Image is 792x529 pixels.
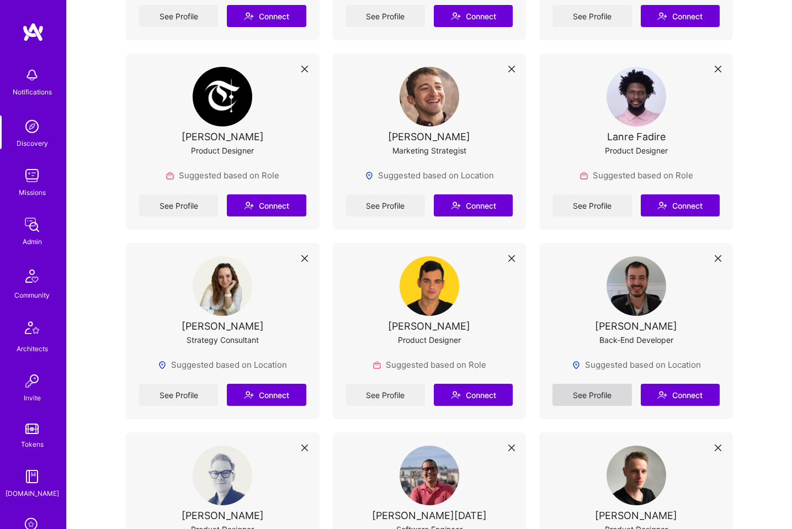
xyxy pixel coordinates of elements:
[21,115,43,137] img: discovery
[607,131,666,142] div: Lanre Fadire
[182,510,264,521] div: [PERSON_NAME]
[398,334,461,346] div: Product Designer
[641,194,720,216] button: Connect
[451,390,461,400] i: icon Connect
[607,446,666,505] img: User Avatar
[434,384,513,406] button: Connect
[158,361,167,369] img: Locations icon
[6,488,59,499] div: [DOMAIN_NAME]
[23,236,42,247] div: Admin
[158,359,287,371] div: Suggested based on Location
[187,334,259,346] div: Strategy Consultant
[434,5,513,27] button: Connect
[227,384,306,406] button: Connect
[508,66,515,72] i: icon Close
[19,187,46,198] div: Missions
[22,22,44,42] img: logo
[434,194,513,216] button: Connect
[572,361,581,369] img: Locations icon
[193,256,252,316] img: User Avatar
[607,256,666,316] img: User Avatar
[388,131,470,142] div: [PERSON_NAME]
[373,361,381,369] img: Role icon
[607,67,666,126] img: User Avatar
[21,64,43,86] img: bell
[392,145,466,156] div: Marketing Strategist
[244,200,254,210] i: icon Connect
[166,171,174,180] img: Role icon
[14,289,50,301] div: Community
[166,170,279,181] div: Suggested based on Role
[17,137,48,149] div: Discovery
[19,316,45,343] img: Architects
[193,67,252,126] img: User Avatar
[244,390,254,400] i: icon Connect
[641,5,720,27] button: Connect
[572,359,701,371] div: Suggested based on Location
[715,66,721,72] i: icon Close
[372,510,487,521] div: [PERSON_NAME][DATE]
[301,255,308,262] i: icon Close
[301,66,308,72] i: icon Close
[19,263,45,289] img: Community
[388,320,470,332] div: [PERSON_NAME]
[595,320,677,332] div: [PERSON_NAME]
[715,445,721,451] i: icon Close
[25,424,39,434] img: tokens
[13,86,52,98] div: Notifications
[21,438,44,450] div: Tokens
[139,194,218,216] a: See Profile
[182,131,264,142] div: [PERSON_NAME]
[595,510,677,521] div: [PERSON_NAME]
[451,200,461,210] i: icon Connect
[552,194,631,216] a: See Profile
[191,145,254,156] div: Product Designer
[227,5,306,27] button: Connect
[139,5,218,27] a: See Profile
[346,5,425,27] a: See Profile
[400,446,459,505] img: User Avatar
[373,359,486,371] div: Suggested based on Role
[301,445,308,451] i: icon Close
[182,320,264,332] div: [PERSON_NAME]
[24,392,41,404] div: Invite
[21,370,43,392] img: Invite
[580,170,693,181] div: Suggested based on Role
[580,171,588,180] img: Role icon
[451,11,461,21] i: icon Connect
[346,384,425,406] a: See Profile
[244,11,254,21] i: icon Connect
[715,255,721,262] i: icon Close
[21,465,43,488] img: guide book
[641,384,720,406] button: Connect
[17,343,48,355] div: Architects
[552,384,631,406] a: See Profile
[365,170,494,181] div: Suggested based on Location
[400,67,459,126] img: User Avatar
[193,446,252,505] img: User Avatar
[346,194,425,216] a: See Profile
[605,145,668,156] div: Product Designer
[365,171,374,180] img: Locations icon
[552,5,631,27] a: See Profile
[657,200,667,210] i: icon Connect
[139,384,218,406] a: See Profile
[508,255,515,262] i: icon Close
[508,445,515,451] i: icon Close
[227,194,306,216] button: Connect
[21,165,43,187] img: teamwork
[657,11,667,21] i: icon Connect
[599,334,673,346] div: Back-End Developer
[657,390,667,400] i: icon Connect
[400,256,459,316] img: User Avatar
[21,214,43,236] img: admin teamwork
